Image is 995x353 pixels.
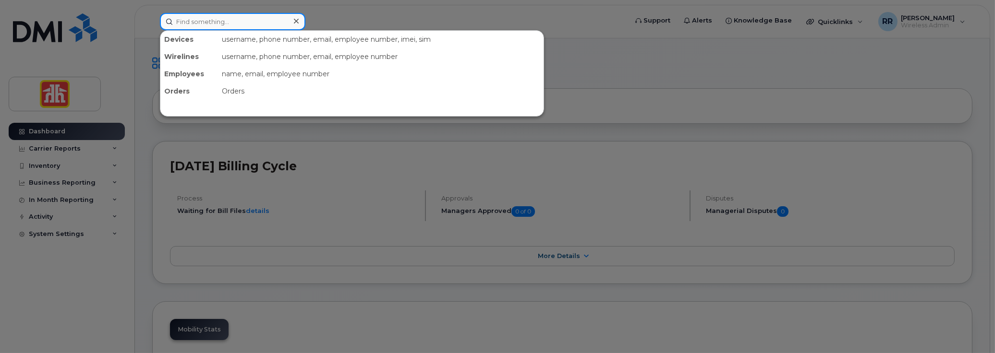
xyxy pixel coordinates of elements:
div: Orders [218,82,544,100]
div: name, email, employee number [218,65,544,82]
div: Devices [160,31,218,48]
div: Employees [160,65,218,82]
div: Wirelines [160,48,218,65]
div: username, phone number, email, employee number, imei, sim [218,31,544,48]
div: username, phone number, email, employee number [218,48,544,65]
div: Orders [160,82,218,100]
